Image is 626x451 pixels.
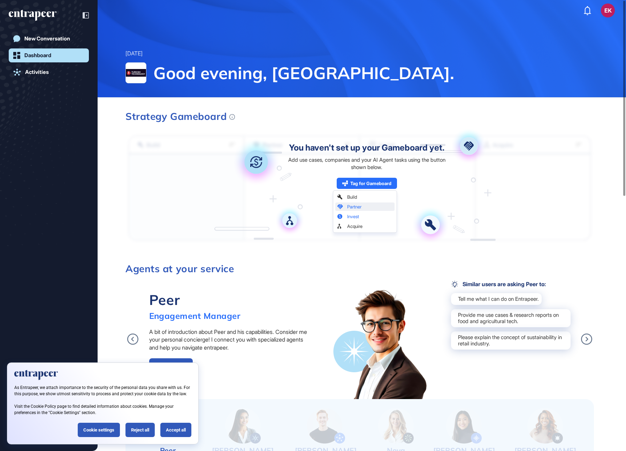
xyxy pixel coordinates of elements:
[126,63,146,83] img: Turkish Technology-logo
[149,358,193,374] a: Talk to Peer
[125,49,143,58] div: [DATE]
[9,48,89,62] a: Dashboard
[153,62,598,83] span: Good evening, [GEOGRAPHIC_DATA].
[451,281,546,288] div: Similar users are asking Peer to:
[451,331,571,350] div: Please explain the concept of sustainability in retail industry.
[527,408,563,444] img: curie-small.png
[451,129,486,163] img: partner.aac698ea.svg
[275,206,304,235] img: acquire.a709dd9a.svg
[378,408,414,444] img: nova-small.png
[289,144,444,152] div: You haven't set up your Gameboard yet.
[149,291,241,308] div: Peer
[24,36,70,42] div: New Conversation
[125,264,594,274] h3: Agents at your service
[9,10,56,21] div: entrapeer-logo
[233,139,279,185] img: invest.bd05944b.svg
[149,311,241,321] div: Engagement Manager
[149,328,312,351] div: A bit of introduction about Peer and his capabilities. Consider me your personal concierge! I con...
[451,309,571,327] div: Provide me use cases & research reports on food and agricultural tech.
[9,32,89,46] a: New Conversation
[285,156,449,171] div: Add use cases, companies and your AI Agent tasks using the button shown below.
[451,293,542,305] div: Tell me what I can do on Entrapeer.
[333,288,430,399] img: peer-big.png
[601,3,615,17] button: EK
[25,69,49,75] div: Activities
[225,408,261,444] img: tracy-small.png
[24,52,51,59] div: Dashboard
[446,408,482,444] img: reese-small.png
[9,65,89,79] a: Activities
[125,112,235,121] div: Strategy Gameboard
[307,408,345,444] img: nash-small.png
